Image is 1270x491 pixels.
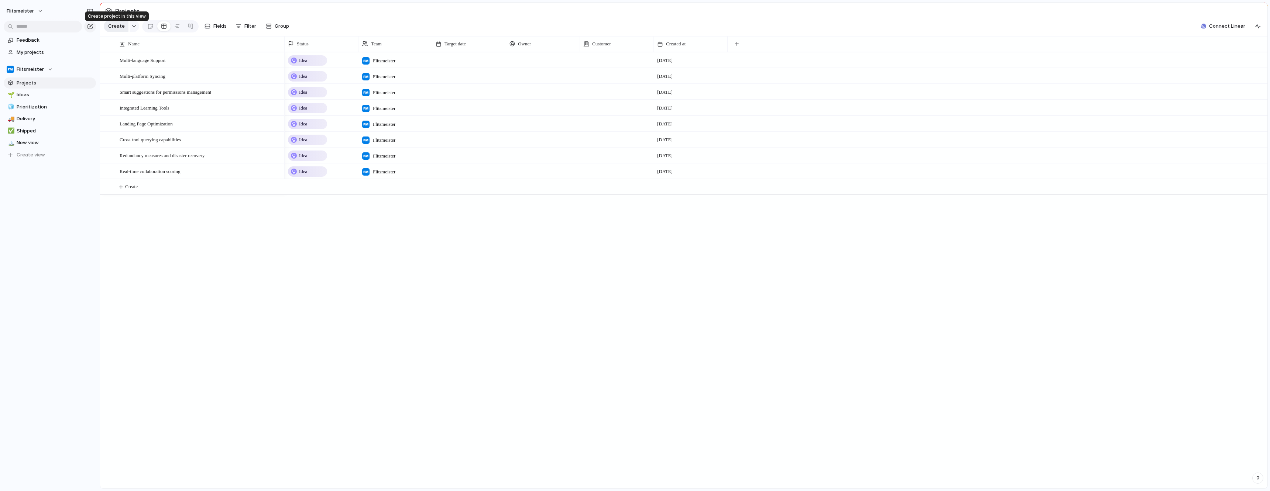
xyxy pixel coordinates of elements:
[1209,23,1245,30] span: Connect Linear
[4,64,96,75] button: Flitsmeister
[120,135,181,144] span: Cross-tool querying capabilities
[17,37,93,44] span: Feedback
[262,20,293,32] button: Group
[657,136,673,144] span: [DATE]
[657,104,673,112] span: [DATE]
[8,139,13,147] div: 🏔️
[125,183,138,190] span: Create
[4,47,96,58] a: My projects
[7,7,34,15] span: Flitsmeister
[120,87,211,96] span: Smart suggestions for permissions management
[17,79,93,87] span: Projects
[233,20,259,32] button: Filter
[666,40,686,48] span: Created at
[8,91,13,99] div: 🌱
[657,168,673,175] span: [DATE]
[657,120,673,128] span: [DATE]
[373,89,395,96] span: Flitsmeister
[7,139,14,146] button: 🏔️
[275,23,289,30] span: Group
[4,113,96,124] a: 🚚Delivery
[4,35,96,46] a: Feedback
[8,115,13,123] div: 🚚
[657,57,673,64] span: [DATE]
[373,152,395,160] span: Flitsmeister
[444,40,466,48] span: Target date
[120,119,173,128] span: Landing Page Optimization
[657,89,673,96] span: [DATE]
[17,66,44,73] span: Flitsmeister
[128,40,140,48] span: Name
[7,127,14,135] button: ✅
[202,20,230,32] button: Fields
[518,40,531,48] span: Owner
[373,105,395,112] span: Flitsmeister
[17,115,93,122] span: Delivery
[213,23,227,30] span: Fields
[4,149,96,160] button: Create view
[1198,21,1248,32] button: Connect Linear
[120,56,166,64] span: Multi-language Support
[85,11,149,21] div: Create project in this view
[7,103,14,111] button: 🧊
[373,121,395,128] span: Flitsmeister
[17,103,93,111] span: Prioritization
[297,40,309,48] span: Status
[299,152,307,159] span: Idea
[17,151,45,159] span: Create view
[371,40,382,48] span: Team
[4,89,96,100] a: 🌱Ideas
[17,91,93,98] span: Ideas
[108,23,125,30] span: Create
[299,168,307,175] span: Idea
[120,167,181,175] span: Real-time collaboration scoring
[299,104,307,112] span: Idea
[299,136,307,144] span: Idea
[373,136,395,144] span: Flitsmeister
[299,57,307,64] span: Idea
[373,73,395,80] span: Flitsmeister
[244,23,256,30] span: Filter
[120,72,165,80] span: Multi-platform Syncing
[17,127,93,135] span: Shipped
[120,151,205,159] span: Redundancy measures and disaster recovery
[17,49,93,56] span: My projects
[114,4,141,18] span: Projects
[120,103,169,112] span: Integrated Learning Tools
[299,89,307,96] span: Idea
[7,115,14,122] button: 🚚
[373,168,395,176] span: Flitsmeister
[7,91,14,98] button: 🌱
[104,20,128,32] button: Create
[4,137,96,148] a: 🏔️New view
[3,5,47,17] button: Flitsmeister
[17,139,93,146] span: New view
[8,127,13,135] div: ✅
[4,101,96,113] a: 🧊Prioritization
[657,152,673,159] span: [DATE]
[4,77,96,89] a: Projects
[8,103,13,111] div: 🧊
[299,120,307,128] span: Idea
[373,57,395,65] span: Flitsmeister
[592,40,611,48] span: Customer
[4,125,96,136] a: ✅Shipped
[657,73,673,80] span: [DATE]
[299,73,307,80] span: Idea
